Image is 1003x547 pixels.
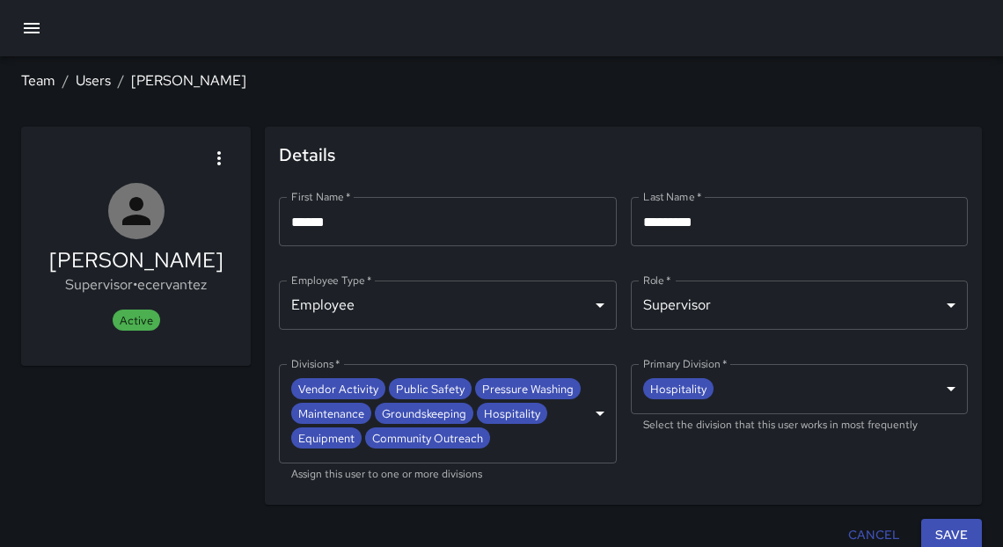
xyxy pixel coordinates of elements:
span: Maintenance [291,404,371,424]
li: / [118,70,124,91]
label: Last Name [643,189,701,204]
a: Team [21,71,55,90]
span: Hospitality [643,379,714,399]
span: Equipment [291,428,362,449]
div: Supervisor [631,281,969,330]
label: First Name [291,189,351,204]
li: / [62,70,69,91]
label: Divisions [291,356,340,371]
label: Role [643,273,671,288]
label: Employee Type [291,273,371,288]
a: Users [76,71,111,90]
span: Public Safety [389,379,472,399]
span: Details [279,141,968,169]
span: Vendor Activity [291,379,385,399]
p: Assign this user to one or more divisions [291,466,604,484]
span: Hospitality [477,404,547,424]
span: Community Outreach [365,428,490,449]
div: Employee [279,281,617,330]
label: Primary Division [643,356,727,371]
span: Active [113,313,160,328]
span: Groundskeeping [375,404,473,424]
h5: [PERSON_NAME] [49,246,223,274]
p: Select the division that this user works in most frequently [643,417,956,434]
p: Supervisor • ecervantez [49,274,223,295]
a: [PERSON_NAME] [131,71,246,90]
span: Pressure Washing [475,379,581,399]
